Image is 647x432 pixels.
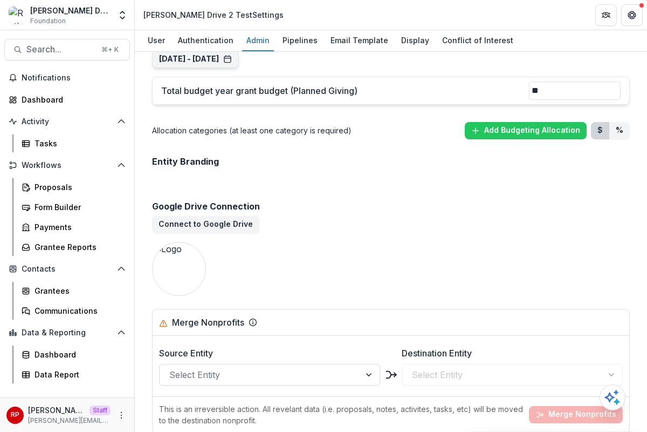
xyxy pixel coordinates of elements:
[591,122,609,139] button: Dollars
[402,347,616,360] label: Destination Entity
[17,134,130,152] a: Tasks
[174,30,238,51] a: Authentication
[242,32,274,48] div: Admin
[438,32,518,48] div: Conflict of Interest
[172,316,244,329] div: Merge Nonprofits
[139,7,288,23] nav: breadcrumb
[22,94,121,105] div: Dashboard
[438,30,518,51] a: Conflict of Interest
[159,55,232,64] button: [DATE] - [DATE]
[35,201,121,213] div: Form Builder
[143,32,169,48] div: User
[35,221,121,233] div: Payments
[35,349,121,360] div: Dashboard
[621,4,643,26] button: Get Help
[4,157,130,174] button: Open Workflows
[28,416,111,426] p: [PERSON_NAME][EMAIL_ADDRESS][DOMAIN_NAME]
[242,30,274,51] a: Admin
[326,30,393,51] a: Email Template
[4,91,130,109] a: Dashboard
[4,260,130,278] button: Open Contacts
[30,16,66,26] span: Foundation
[326,32,393,48] div: Email Template
[35,181,121,193] div: Proposals
[4,69,130,86] button: Notifications
[152,201,630,212] h2: Google Drive Connection
[278,30,322,51] a: Pipelines
[152,157,219,167] h2: Entity Branding
[17,178,130,196] a: Proposals
[22,265,113,274] span: Contacts
[17,282,130,300] a: Grantees
[4,39,130,60] button: Search...
[397,30,433,51] a: Display
[465,122,587,139] button: Add Budgeting Allocation
[529,406,623,423] button: Merge Nonprofits
[159,347,374,360] label: Source Entity
[35,305,121,316] div: Communications
[9,6,26,24] img: Ruthwick Drive 2 Test
[22,117,113,126] span: Activity
[22,73,126,83] span: Notifications
[17,346,130,363] a: Dashboard
[152,125,352,136] p: Allocation categories (at least one category is required)
[11,411,19,418] div: Ruthwick Pathireddy
[90,406,111,415] p: Staff
[174,32,238,48] div: Authentication
[17,302,130,320] a: Communications
[17,198,130,216] a: Form Builder
[4,113,130,130] button: Open Activity
[22,328,113,337] span: Data & Reporting
[17,218,130,236] a: Payments
[159,403,525,426] p: This is an irreversible action. All revelant data (i.e. proposals, notes, activites, tasks, etc) ...
[143,9,284,21] div: [PERSON_NAME] Drive 2 Test Settings
[600,384,625,410] button: Open AI Assistant
[17,366,130,383] a: Data Report
[35,369,121,380] div: Data Report
[26,44,95,55] span: Search...
[28,404,85,416] p: [PERSON_NAME]
[35,138,121,149] div: Tasks
[17,238,130,256] a: Grantee Reports
[99,44,121,56] div: ⌘ + K
[35,241,121,253] div: Grantee Reports
[529,82,621,100] input: Total budget year grant budget (Planned Giving)
[30,5,111,16] div: [PERSON_NAME] Drive 2 Test
[22,161,113,170] span: Workflows
[595,4,617,26] button: Partners
[4,324,130,341] button: Open Data & Reporting
[143,30,169,51] a: User
[115,409,128,422] button: More
[397,32,433,48] div: Display
[115,4,130,26] button: Open entity switcher
[152,216,259,233] button: Connect to Google Drive
[278,32,322,48] div: Pipelines
[35,285,121,296] div: Grantees
[161,84,529,97] p: Total budget year grant budget (Planned Giving)
[609,122,630,139] button: Percent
